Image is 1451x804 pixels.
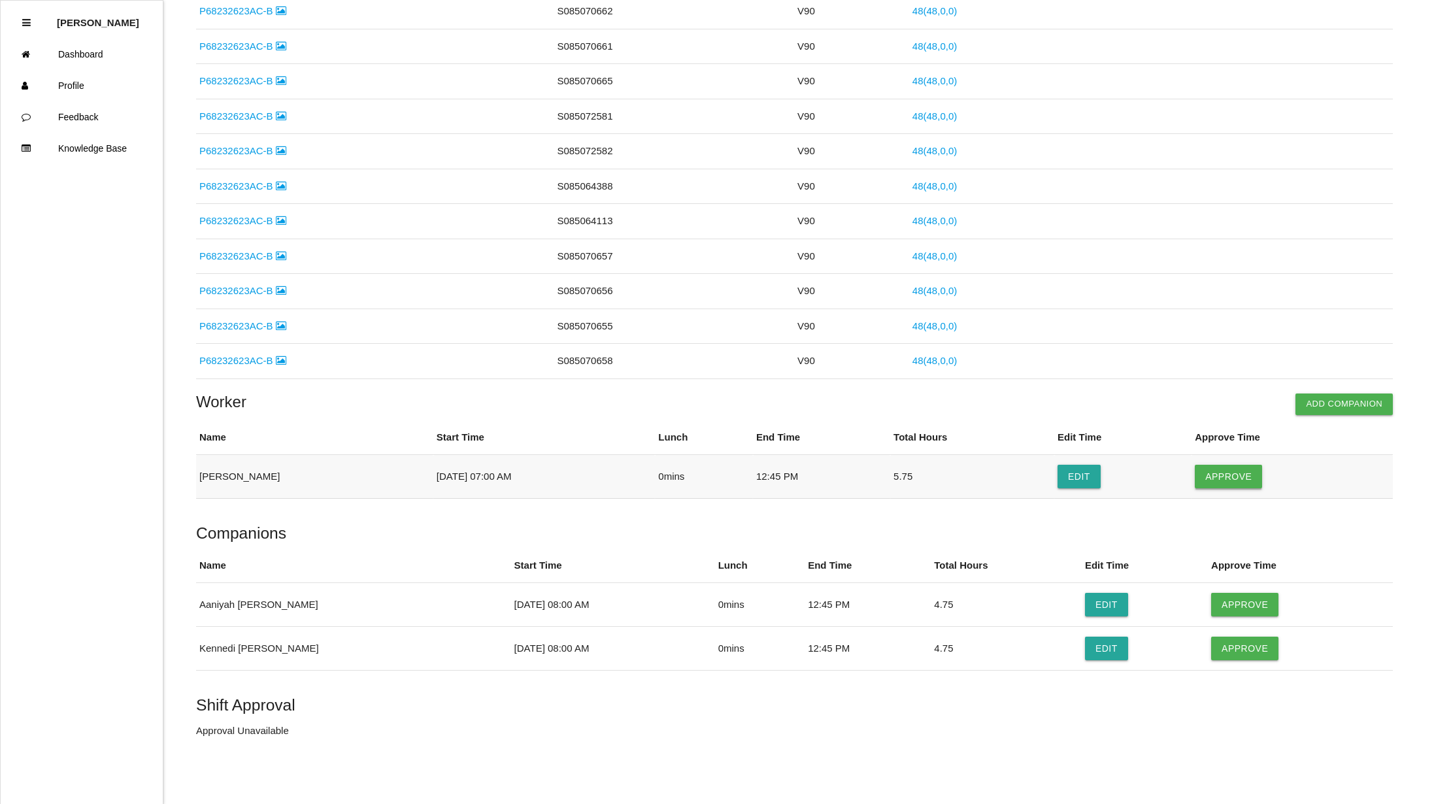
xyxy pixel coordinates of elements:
td: S085064388 [554,169,794,204]
a: Dashboard [1,39,163,70]
button: Approve [1211,637,1278,660]
button: Add Companion [1295,394,1393,414]
td: V90 [794,309,909,344]
a: P68232623AC-B [199,41,286,52]
a: P68232623AC-B [199,320,286,331]
a: 48(48,0,0) [912,110,957,122]
td: V90 [794,99,909,134]
th: Edit Time [1082,548,1208,583]
td: [DATE] 07:00 AM [433,455,655,499]
i: Image Inside [276,76,286,86]
a: Knowledge Base [1,133,163,164]
a: P68232623AC-B [199,180,286,192]
i: Image Inside [276,181,286,191]
td: 12:45 PM [753,455,890,499]
td: V90 [794,169,909,204]
td: V90 [794,29,909,64]
td: V90 [794,134,909,169]
a: P68232623AC-B [199,145,286,156]
td: 5.75 [890,455,1054,499]
div: Close [22,7,31,39]
h5: Companions [196,524,1393,542]
a: P68232623AC-B [199,355,286,366]
a: P68232623AC-B [199,5,286,16]
td: S085070655 [554,309,794,344]
p: Approval Unavailable [196,724,1393,739]
td: V90 [794,274,909,309]
td: 0 mins [655,455,753,499]
button: Edit [1085,593,1128,616]
td: 12:45 PM [805,627,931,671]
th: Lunch [655,420,753,455]
td: 4.75 [931,627,1082,671]
td: [DATE] 08:00 AM [511,583,715,627]
td: S085070656 [554,274,794,309]
td: S085070661 [554,29,794,64]
th: Start Time [433,420,655,455]
td: S085064113 [554,204,794,239]
i: Image Inside [276,251,286,261]
i: Image Inside [276,146,286,156]
td: S085072581 [554,99,794,134]
i: Image Inside [276,111,286,121]
a: Feedback [1,101,163,133]
td: V90 [794,239,909,274]
th: Total Hours [931,548,1082,583]
th: End Time [805,548,931,583]
button: Edit [1085,637,1128,660]
th: Total Hours [890,420,1054,455]
td: S085070657 [554,239,794,274]
td: S085070658 [554,344,794,379]
p: Diana Harris [57,7,139,28]
button: Approve [1195,465,1262,488]
th: Lunch [715,548,805,583]
i: Image Inside [276,6,286,16]
td: 12:45 PM [805,583,931,627]
a: 48(48,0,0) [912,41,957,52]
a: P68232623AC-B [199,250,286,261]
th: End Time [753,420,890,455]
td: Kennedi [PERSON_NAME] [196,627,511,671]
i: Image Inside [276,41,286,51]
td: S085070665 [554,64,794,99]
a: 48(48,0,0) [912,180,957,192]
h5: Shift Approval [196,696,1393,714]
th: Name [196,548,511,583]
a: 48(48,0,0) [912,75,957,86]
a: Profile [1,70,163,101]
th: Approve Time [1192,420,1393,455]
i: Image Inside [276,321,286,331]
a: 48(48,0,0) [912,215,957,226]
a: 48(48,0,0) [912,285,957,296]
a: P68232623AC-B [199,285,286,296]
td: V90 [794,64,909,99]
a: P68232623AC-B [199,215,286,226]
td: Aaniyah [PERSON_NAME] [196,583,511,627]
i: Image Inside [276,286,286,295]
th: Edit Time [1054,420,1192,455]
a: P68232623AC-B [199,110,286,122]
i: Image Inside [276,216,286,226]
a: P68232623AC-B [199,75,286,86]
td: 4.75 [931,583,1082,627]
td: [PERSON_NAME] [196,455,433,499]
th: Name [196,420,433,455]
a: 48(48,0,0) [912,5,957,16]
td: 0 mins [715,627,805,671]
td: V90 [794,344,909,379]
td: [DATE] 08:00 AM [511,627,715,671]
button: Edit [1058,465,1101,488]
a: 48(48,0,0) [912,145,957,156]
a: 48(48,0,0) [912,250,957,261]
td: 0 mins [715,583,805,627]
i: Image Inside [276,356,286,365]
th: Approve Time [1208,548,1393,583]
td: V90 [794,204,909,239]
a: 48(48,0,0) [912,355,957,366]
h4: Worker [196,394,1393,410]
th: Start Time [511,548,715,583]
button: Approve [1211,593,1278,616]
a: 48(48,0,0) [912,320,957,331]
td: S085072582 [554,134,794,169]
